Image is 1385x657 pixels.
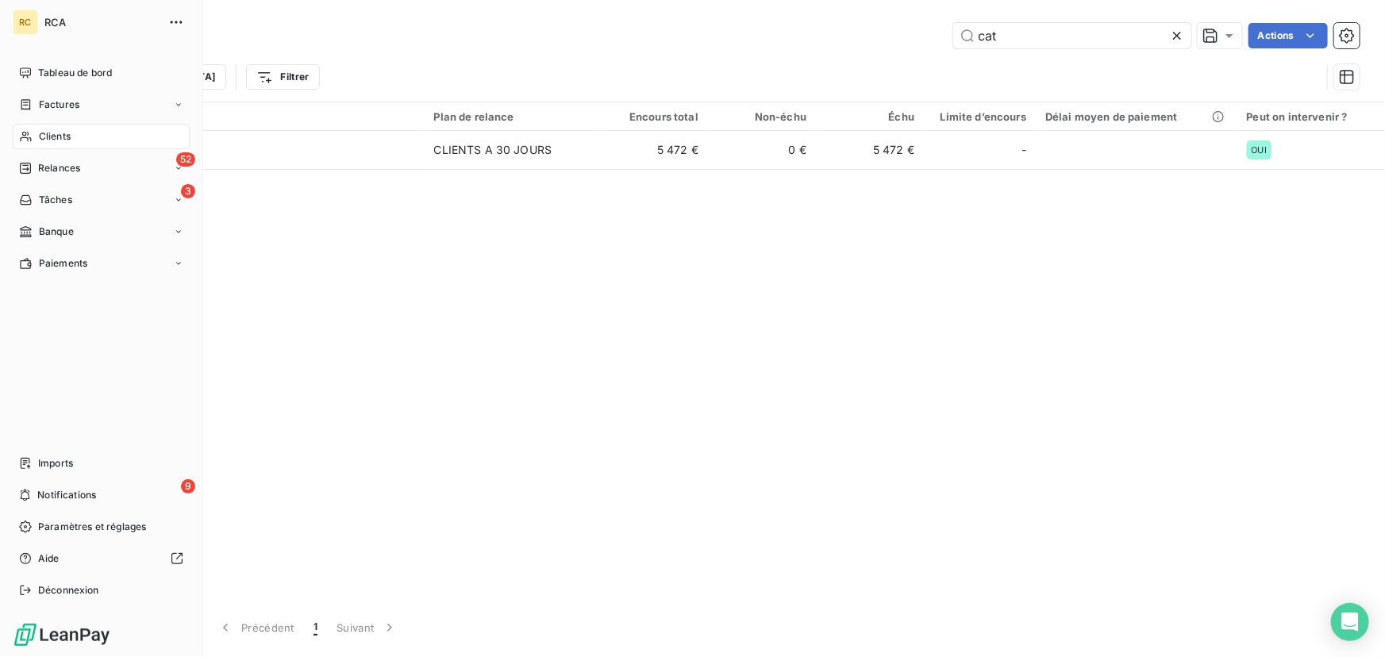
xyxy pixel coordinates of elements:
div: RC [13,10,38,35]
img: Logo LeanPay [13,622,111,647]
a: Clients [13,124,190,149]
span: - [1021,142,1026,158]
a: Factures [13,92,190,117]
span: Notifications [37,488,96,502]
input: Rechercher [953,23,1191,48]
a: 3Tâches [13,187,190,213]
span: RCA [44,16,159,29]
span: Tableau de bord [38,66,112,80]
a: Aide [13,546,190,571]
div: Encours total [610,110,698,123]
div: Échu [825,110,914,123]
button: Filtrer [246,64,319,90]
span: 52 [176,152,195,167]
td: 0 € [708,131,816,169]
a: Paiements [13,251,190,276]
span: Tâches [39,193,72,207]
button: Précédent [208,611,304,644]
span: 9 [181,479,195,494]
td: 5 472 € [600,131,708,169]
span: Paramètres et réglages [38,520,146,534]
div: Plan de relance [434,110,591,123]
div: Non-échu [718,110,806,123]
a: Tableau de bord [13,60,190,86]
div: Limite d’encours [933,110,1026,123]
a: Imports [13,451,190,476]
button: 1 [304,611,327,644]
div: Délai moyen de paiement [1045,110,1228,123]
button: Actions [1248,23,1328,48]
a: Banque [13,219,190,244]
a: 52Relances [13,156,190,181]
td: 5 472 € [816,131,924,169]
span: Imports [38,456,73,471]
button: Suivant [327,611,407,644]
span: 90CATSER [110,150,415,166]
span: Paiements [39,256,87,271]
span: 1 [314,620,317,636]
span: Déconnexion [38,583,99,597]
span: Factures [39,98,79,112]
span: Aide [38,551,60,566]
div: Open Intercom Messenger [1331,603,1369,641]
span: 3 [181,184,195,198]
span: Clients [39,129,71,144]
span: OUI [1252,145,1267,155]
a: Paramètres et réglages [13,514,190,540]
div: Peut on intervenir ? [1247,110,1375,123]
div: CLIENTS A 30 JOURS [434,142,552,158]
span: Banque [39,225,74,239]
span: Relances [38,161,80,175]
